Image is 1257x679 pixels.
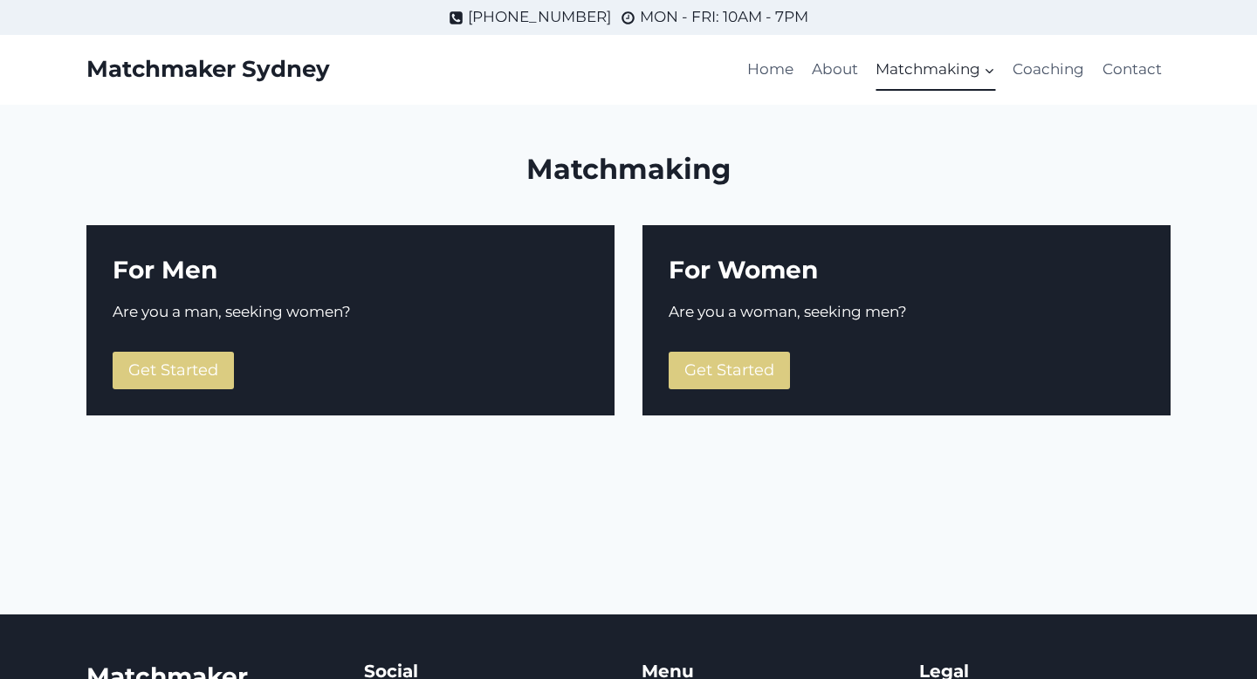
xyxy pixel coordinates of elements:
a: About [803,49,867,91]
span: MON - FRI: 10AM - 7PM [640,5,808,29]
h2: For Men [113,251,588,288]
nav: Primary [738,49,1171,91]
a: Home [738,49,802,91]
p: Are you a woman, seeking men? [669,300,1144,324]
a: [PHONE_NUMBER] [449,5,611,29]
h2: For Women [669,251,1144,288]
a: Get Started [113,352,234,389]
a: Coaching [1004,49,1093,91]
span: Get Started [684,360,774,380]
span: Get Started [128,360,218,380]
a: Matchmaker Sydney [86,56,330,83]
a: Contact [1094,49,1171,91]
h1: Matchmaking [86,148,1171,190]
span: [PHONE_NUMBER] [468,5,611,29]
span: Matchmaking [876,58,995,81]
p: Are you a man, seeking women? [113,300,588,324]
a: Get Started [669,352,790,389]
a: Matchmaking [867,49,1004,91]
